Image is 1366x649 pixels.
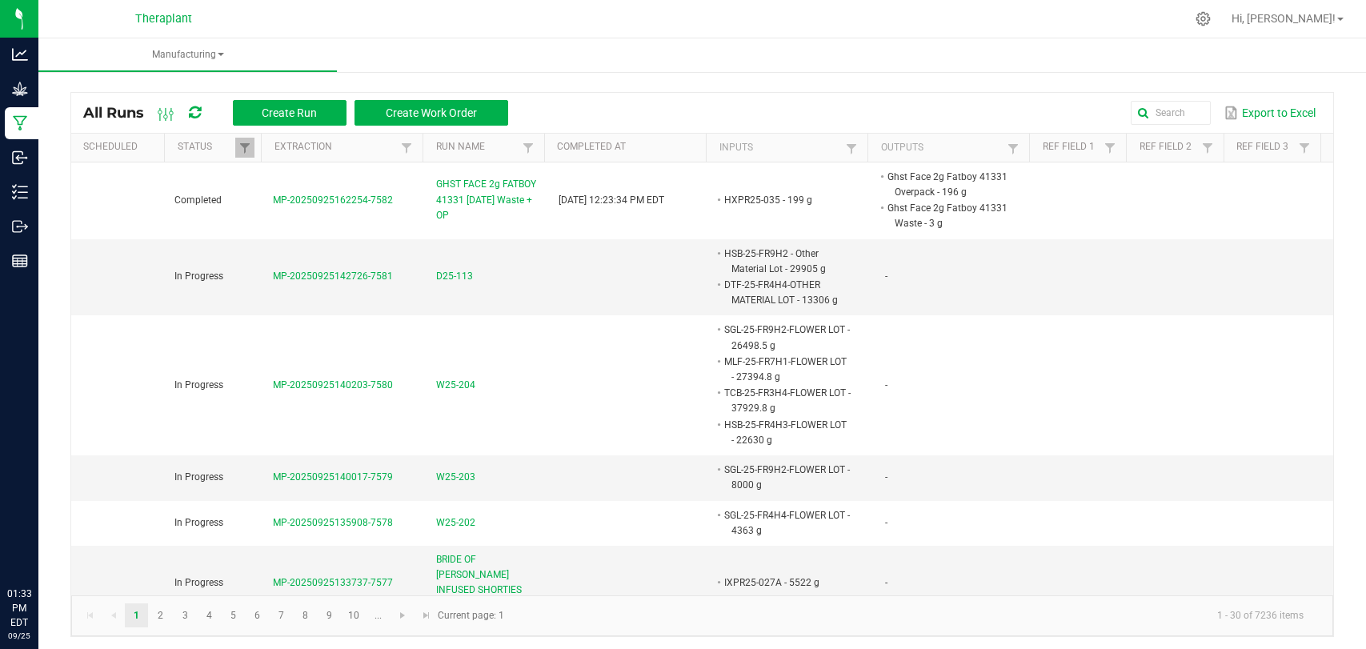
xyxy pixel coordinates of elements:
[722,575,851,591] li: IXPR25-027A - 5522 g
[722,417,851,448] li: HSB-25-FR4H3-FLOWER LOT - 22630 g
[174,577,223,588] span: In Progress
[343,603,366,627] a: Page 10
[7,630,31,642] p: 09/25
[1140,141,1198,154] a: Ref Field 2Sortable
[722,277,851,308] li: DTF-25-FR4H4-OTHER MATERIAL LOT - 13306 g
[842,138,861,158] a: Filter
[235,138,254,158] a: Filter
[12,46,28,62] inline-svg: Analytics
[1232,12,1336,25] span: Hi, [PERSON_NAME]!
[273,517,393,528] span: MP-20250925135908-7578
[222,603,245,627] a: Page 5
[38,38,337,72] a: Manufacturing
[12,115,28,131] inline-svg: Manufacturing
[722,246,851,277] li: HSB-25-FR9H2 - Other Material Lot - 29905 g
[559,194,664,206] span: [DATE] 12:23:34 PM EDT
[233,100,347,126] button: Create Run
[12,150,28,166] inline-svg: Inbound
[722,192,851,208] li: HXPR25-035 - 199 g
[149,603,172,627] a: Page 2
[875,239,1039,316] td: -
[83,141,158,154] a: ScheduledSortable
[355,100,508,126] button: Create Work Order
[1220,99,1320,126] button: Export to Excel
[273,194,393,206] span: MP-20250925162254-7582
[722,462,851,493] li: SGL-25-FR9H2-FLOWER LOT - 8000 g
[246,603,269,627] a: Page 6
[722,322,851,353] li: SGL-25-FR9H2-FLOWER LOT - 26498.5 g
[12,253,28,269] inline-svg: Reports
[397,138,416,158] a: Filter
[519,138,538,158] a: Filter
[16,521,64,569] iframe: Resource center
[867,134,1029,162] th: Outputs
[174,194,222,206] span: Completed
[12,184,28,200] inline-svg: Inventory
[71,595,1333,636] kendo-pager: Current page: 1
[178,141,236,154] a: StatusSortable
[262,106,317,119] span: Create Run
[436,552,539,614] span: BRIDE OF [PERSON_NAME] INFUSED SHORTIES 41340 [DATE]
[722,507,851,539] li: SGL-25-FR4H4-FLOWER LOT - 4363 g
[1003,138,1023,158] a: Filter
[198,603,221,627] a: Page 4
[7,587,31,630] p: 01:33 PM EDT
[174,471,223,483] span: In Progress
[386,106,477,119] span: Create Work Order
[875,455,1039,500] td: -
[875,315,1039,455] td: -
[436,269,473,284] span: D25-113
[1236,141,1295,154] a: Ref Field 3Sortable
[436,515,475,531] span: W25-202
[436,177,539,223] span: GHST FACE 2g FATBOY 41331 [DATE] Waste + OP
[174,270,223,282] span: In Progress
[273,577,393,588] span: MP-20250925133737-7577
[885,169,1015,200] li: Ghst Face 2g Fatboy 41331 Overpack - 196 g
[274,141,397,154] a: ExtractionSortable
[38,48,337,62] span: Manufacturing
[415,603,438,627] a: Go to the last page
[12,218,28,234] inline-svg: Outbound
[273,270,393,282] span: MP-20250925142726-7581
[396,609,409,622] span: Go to the next page
[875,546,1039,621] td: -
[1193,11,1213,26] div: Manage settings
[174,517,223,528] span: In Progress
[706,134,867,162] th: Inputs
[1295,138,1314,158] a: Filter
[722,354,851,385] li: MLF-25-FR7H1-FLOWER LOT - 27394.8 g
[174,379,223,391] span: In Progress
[270,603,293,627] a: Page 7
[318,603,341,627] a: Page 9
[557,141,699,154] a: Completed AtSortable
[273,471,393,483] span: MP-20250925140017-7579
[722,385,851,416] li: TCB-25-FR3H4-FLOWER LOT - 37929.8 g
[1100,138,1120,158] a: Filter
[875,501,1039,546] td: -
[1131,101,1211,125] input: Search
[174,603,197,627] a: Page 3
[436,141,519,154] a: Run NameSortable
[135,12,192,26] span: Theraplant
[83,99,520,126] div: All Runs
[436,470,475,485] span: W25-203
[391,603,415,627] a: Go to the next page
[514,603,1316,629] kendo-pager-info: 1 - 30 of 7236 items
[12,81,28,97] inline-svg: Grow
[367,603,390,627] a: Page 11
[125,603,148,627] a: Page 1
[885,200,1015,231] li: Ghst Face 2g Fatboy 41331 Waste - 3 g
[1198,138,1217,158] a: Filter
[273,379,393,391] span: MP-20250925140203-7580
[420,609,433,622] span: Go to the last page
[436,378,475,393] span: W25-204
[1043,141,1101,154] a: Ref Field 1Sortable
[294,603,317,627] a: Page 8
